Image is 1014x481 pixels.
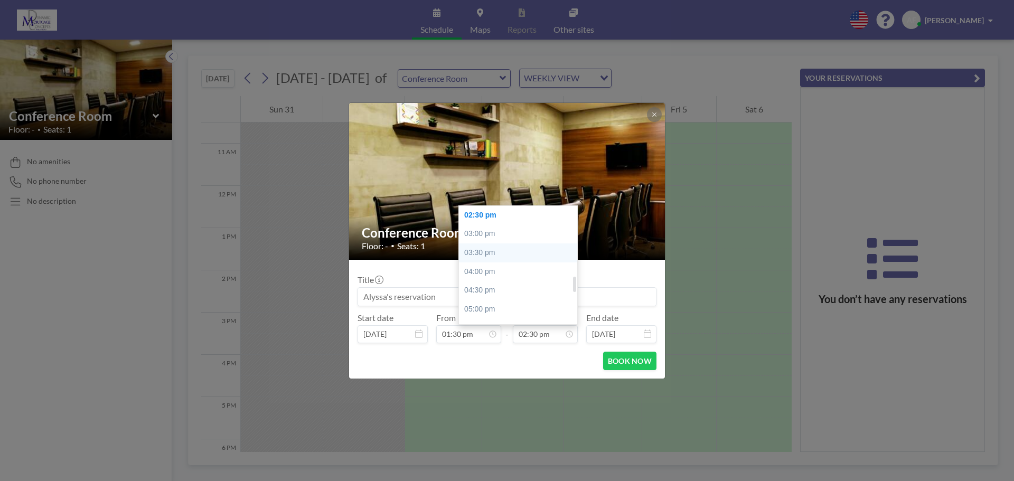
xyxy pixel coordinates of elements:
[349,76,666,287] img: 537.jpg
[459,206,583,225] div: 02:30 pm
[436,313,456,323] label: From
[459,243,583,262] div: 03:30 pm
[358,313,393,323] label: Start date
[362,225,653,241] h2: Conference Room
[459,262,583,281] div: 04:00 pm
[459,318,583,337] div: 05:30 pm
[603,352,656,370] button: BOOK NOW
[459,281,583,300] div: 04:30 pm
[459,224,583,243] div: 03:00 pm
[397,241,425,251] span: Seats: 1
[459,300,583,319] div: 05:00 pm
[586,313,618,323] label: End date
[505,316,509,339] span: -
[358,288,656,306] input: Alyssa's reservation
[358,275,382,285] label: Title
[391,242,395,250] span: •
[362,241,388,251] span: Floor: -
